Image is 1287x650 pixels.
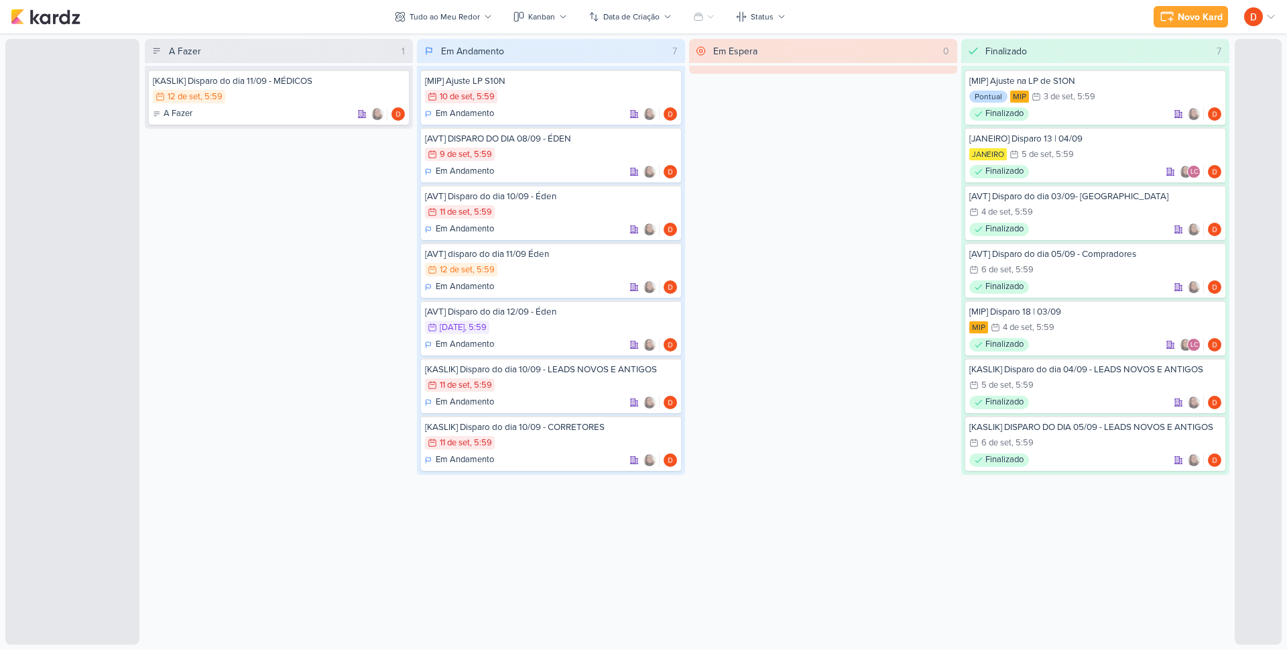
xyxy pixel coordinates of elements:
div: [JANEIRO] Disparo 13 | 04/09 [969,133,1221,145]
div: Responsável: Diego Lima | TAGAWA [664,107,677,121]
div: , 5:59 [470,208,492,217]
img: Diego Lima | TAGAWA [391,107,405,121]
div: A Fazer [169,44,201,58]
img: Sharlene Khoury [643,396,656,409]
div: 3 de set [1044,93,1073,101]
img: Sharlene Khoury [643,223,656,236]
div: 4 de set [981,208,1011,217]
img: Diego Lima | TAGAWA [664,107,677,121]
img: Sharlene Khoury [643,165,656,178]
p: Em Andamento [436,396,494,409]
img: Sharlene Khoury [371,107,384,121]
p: Em Andamento [436,280,494,294]
div: Responsável: Diego Lima | TAGAWA [1208,223,1221,236]
img: Sharlene Khoury [1179,165,1192,178]
div: 4 de set [1003,323,1032,332]
div: Colaboradores: Sharlene Khoury [1187,223,1204,236]
img: Diego Lima | TAGAWA [1208,280,1221,294]
img: Diego Lima | TAGAWA [664,223,677,236]
div: , 5:59 [470,381,492,390]
div: Colaboradores: Sharlene Khoury [643,223,660,236]
div: 7 [667,44,682,58]
div: Responsável: Diego Lima | TAGAWA [664,338,677,351]
div: 1 [396,44,410,58]
div: 5 de set [1022,150,1052,159]
img: Sharlene Khoury [1179,338,1192,351]
div: , 5:59 [1011,208,1033,217]
div: Responsável: Diego Lima | TAGAWA [1208,165,1221,178]
div: [KASLIK] Disparo do dia 10/09 - CORRETORES [425,421,677,433]
div: Em Andamento [425,453,494,467]
div: Responsável: Diego Lima | TAGAWA [1208,338,1221,351]
p: Em Andamento [436,338,494,351]
div: A Fazer [153,107,192,121]
div: , 5:59 [470,439,492,447]
p: Em Andamento [436,165,494,178]
div: Em Espera [713,44,757,58]
div: [AVT] Disparo do dia 12/09 - Éden [425,306,677,318]
div: Responsável: Diego Lima | TAGAWA [391,107,405,121]
div: Em Andamento [425,223,494,236]
div: Em Andamento [425,338,494,351]
div: Colaboradores: Sharlene Khoury [643,107,660,121]
img: kardz.app [11,9,80,25]
div: , 5:59 [1012,439,1034,447]
div: Responsável: Diego Lima | TAGAWA [664,165,677,178]
div: , 5:59 [1032,323,1054,332]
div: JANEIRO [969,148,1007,160]
div: MIP [1010,91,1029,103]
img: Sharlene Khoury [643,107,656,121]
p: Finalizado [985,165,1024,178]
img: Sharlene Khoury [643,338,656,351]
div: Em Andamento [425,165,494,178]
div: , 5:59 [473,266,495,274]
div: Responsável: Diego Lima | TAGAWA [1208,396,1221,409]
div: 6 de set [981,439,1012,447]
img: Diego Lima | TAGAWA [664,453,677,467]
button: Novo Kard [1154,6,1228,28]
p: Em Andamento [436,107,494,121]
div: , 5:59 [1012,381,1034,390]
div: 10 de set [440,93,473,101]
div: 11 de set [440,208,470,217]
img: Diego Lima | TAGAWA [1208,165,1221,178]
div: Colaboradores: Sharlene Khoury [1187,280,1204,294]
p: Finalizado [985,107,1024,121]
div: [KASLIK] Disparo do dia 04/09 - LEADS NOVOS E ANTIGOS [969,364,1221,376]
div: , 5:59 [200,93,223,101]
div: , 5:59 [473,93,495,101]
div: Finalizado [969,223,1029,236]
div: [MIP] Ajuste LP S10N [425,75,677,87]
img: Sharlene Khoury [643,280,656,294]
div: Responsável: Diego Lima | TAGAWA [664,223,677,236]
div: [AVT] DISPARO DO DIA 08/09 - ÉDEN [425,133,677,145]
div: Finalizado [985,44,1027,58]
img: Diego Lima | TAGAWA [1208,453,1221,467]
img: Sharlene Khoury [1187,107,1201,121]
div: Colaboradores: Sharlene Khoury [643,280,660,294]
p: Finalizado [985,453,1024,467]
div: 5 de set [981,381,1012,390]
div: Em Andamento [425,107,494,121]
div: [AVT] disparo do dia 11/09 Éden [425,248,677,260]
div: Responsável: Diego Lima | TAGAWA [664,453,677,467]
div: , 5:59 [1052,150,1074,159]
img: Sharlene Khoury [1187,396,1201,409]
img: Sharlene Khoury [1187,223,1201,236]
div: MIP [969,321,988,333]
div: [MIP] Ajuste na LP de S1ON [969,75,1221,87]
div: [AVT] Disparo do dia 10/09 - Éden [425,191,677,203]
div: Finalizado [969,280,1029,294]
div: Em Andamento [425,396,494,409]
img: Diego Lima | TAGAWA [1208,338,1221,351]
div: Laís Costa [1187,338,1201,351]
div: [AVT] Disparo do dia 03/09- Jardim do Éden [969,191,1221,203]
div: Responsável: Diego Lima | TAGAWA [1208,280,1221,294]
div: [KASLIK] Disparo do dia 10/09 - LEADS NOVOS E ANTIGOS [425,364,677,376]
div: Colaboradores: Sharlene Khoury [643,453,660,467]
div: [DATE] [440,323,465,332]
p: Finalizado [985,396,1024,409]
div: Colaboradores: Sharlene Khoury [1187,396,1204,409]
img: Diego Lima | TAGAWA [664,338,677,351]
p: Em Andamento [436,223,494,236]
